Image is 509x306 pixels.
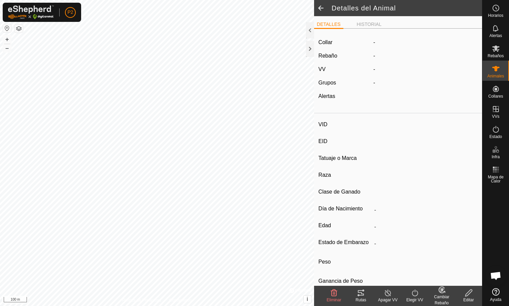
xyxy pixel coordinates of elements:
span: VVs [492,114,499,118]
label: Estado de Embarazo [318,238,372,247]
app-display-virtual-paddock-transition: - [373,66,375,72]
span: i [307,296,308,302]
span: Alertas [489,34,502,38]
label: Día de Nacimiento [318,204,372,213]
label: Alertas [318,93,335,99]
button: – [3,44,11,52]
label: VV [318,66,326,72]
span: Eliminar [327,298,341,302]
li: HISTORIAL [354,21,384,28]
label: Ganancia de Peso Diaria Esperada [318,277,372,293]
span: Horarios [488,13,503,18]
label: Clase de Ganado [318,188,372,196]
label: Raza [318,171,372,179]
button: Restablecer Mapa [3,24,11,32]
div: - [371,79,480,87]
label: Rebaño [318,53,337,59]
span: Animales [487,74,504,78]
button: + [3,35,11,43]
label: Edad [318,221,372,230]
button: i [304,296,311,303]
button: Capas del Mapa [15,25,23,33]
h2: Detalles del Animal [332,4,482,12]
div: Rutas [347,297,374,303]
label: Grupos [318,80,336,86]
span: Estado [489,135,502,139]
span: Mapa de Calor [484,175,507,183]
div: Apagar VV [374,297,401,303]
span: Ayuda [490,298,502,302]
span: P2 [67,9,73,16]
span: Collares [488,94,503,98]
label: EID [318,137,372,146]
div: Cambiar Rebaño [428,294,455,306]
label: Collar [318,38,333,46]
span: - [373,53,375,59]
span: Infra [491,155,500,159]
div: Chat abierto [486,266,506,286]
div: Elegir VV [401,297,428,303]
label: Peso [318,255,372,269]
label: - [373,38,375,46]
label: Tatuaje o Marca [318,154,372,163]
span: Rebaños [487,54,504,58]
img: Logo Gallagher [8,5,54,19]
div: Editar [455,297,482,303]
a: Contáctenos [169,297,192,303]
label: VID [318,120,372,129]
li: DETALLES [314,21,343,29]
a: Política de Privacidad [122,297,161,303]
a: Ayuda [482,285,509,304]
